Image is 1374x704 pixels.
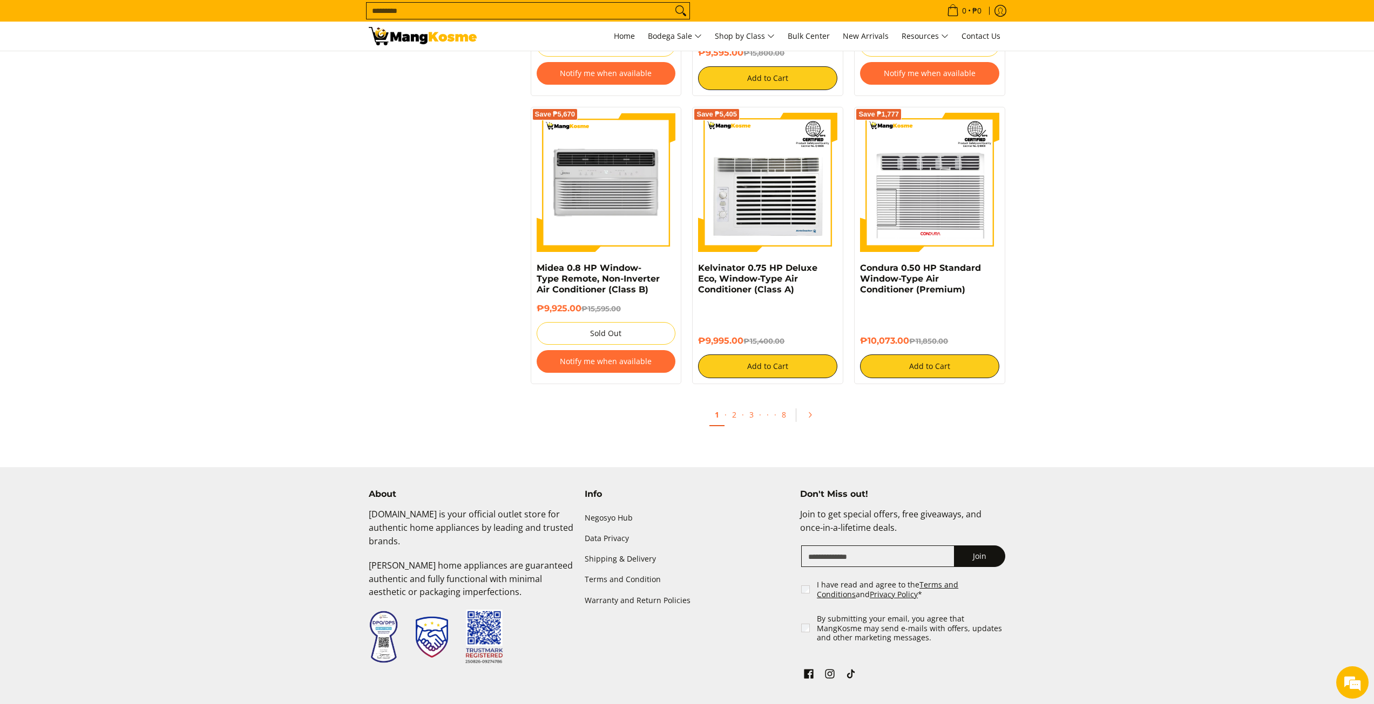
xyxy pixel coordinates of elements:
a: Shop by Class [709,22,780,51]
a: Home [608,22,640,51]
a: Resources [896,22,954,51]
h6: ₱9,595.00 [698,47,837,58]
a: Kelvinator 0.75 HP Deluxe Eco, Window-Type Air Conditioner (Class A) [698,263,817,295]
span: Save ₱5,405 [696,111,737,118]
button: Add to Cart [860,354,999,378]
img: condura-wrac-6s-premium-mang-kosme [860,113,999,252]
span: Home [614,31,635,41]
button: Search [672,3,689,19]
a: 8 [776,404,791,425]
img: Trustmark Seal [416,617,448,658]
img: Trustmark QR [465,610,503,664]
del: ₱15,400.00 [743,337,784,345]
span: Save ₱1,777 [858,111,899,118]
h6: ₱10,073.00 [860,336,999,346]
span: · [725,409,727,420]
a: Midea 0.8 HP Window-Type Remote, Non-Inverter Air Conditioner (Class B) [537,263,660,295]
a: Bulk Center [782,22,835,51]
button: Notify me when available [537,350,676,373]
a: Data Privacy [585,529,790,549]
a: Warranty and Return Policies [585,590,790,611]
h4: Info [585,489,790,500]
a: See Mang Kosme on Facebook [801,666,816,685]
h6: ₱9,995.00 [698,336,837,346]
a: Condura 0.50 HP Standard Window-Type Air Conditioner (Premium) [860,263,981,295]
label: I have read and agree to the and * [817,580,1006,599]
h4: About [369,489,574,500]
p: Join to get special offers, free giveaways, and once-in-a-lifetime deals. [800,508,1005,545]
a: See Mang Kosme on TikTok [843,666,858,685]
a: Shipping & Delivery [585,549,790,570]
img: Kelvinator 0.75 HP Deluxe Eco, Window-Type Air Conditioner (Class A) [698,113,837,252]
p: [PERSON_NAME] home appliances are guaranteed authentic and fully functional with minimal aestheti... [369,559,574,610]
p: [DOMAIN_NAME] is your official outlet store for authentic home appliances by leading and trusted ... [369,508,574,558]
a: New Arrivals [837,22,894,51]
span: Bodega Sale [648,30,702,43]
span: ₱0 [971,7,983,15]
span: Shop by Class [715,30,775,43]
a: Negosyo Hub [585,508,790,528]
img: Midea 0.8 HP Window-Type Remote, Non-Inverter Air Conditioner (Class B) [537,113,676,252]
a: Terms and Condition [585,570,790,590]
a: Bodega Sale [642,22,707,51]
button: Notify me when available [860,62,999,85]
span: Contact Us [962,31,1000,41]
span: Save ₱5,670 [535,111,576,118]
label: By submitting your email, you agree that MangKosme may send e-mails with offers, updates and othe... [817,614,1006,643]
a: 3 [744,404,759,425]
span: · [759,409,761,420]
button: Join [954,545,1005,567]
button: Add to Cart [698,354,837,378]
button: Sold Out [537,322,676,345]
nav: Main Menu [488,22,1006,51]
a: See Mang Kosme on Instagram [822,666,837,685]
span: · [742,409,744,420]
h6: ₱9,925.00 [537,303,676,314]
a: 1 [709,404,725,426]
span: · [761,404,774,425]
h4: Don't Miss out! [800,489,1005,500]
img: Data Privacy Seal [369,610,398,664]
button: Add to Cart [698,66,837,90]
img: Bodega Sale Aircon l Mang Kosme: Home Appliances Warehouse Sale [369,27,477,45]
span: New Arrivals [843,31,889,41]
ul: Pagination [525,400,1011,435]
del: ₱15,595.00 [581,304,621,313]
span: Bulk Center [788,31,830,41]
a: Terms and Conditions [817,579,958,599]
a: Contact Us [956,22,1006,51]
span: · [774,409,776,420]
span: Resources [902,30,949,43]
span: 0 [960,7,968,15]
del: ₱11,850.00 [909,337,948,345]
del: ₱15,800.00 [743,49,784,57]
span: • [944,5,985,17]
button: Notify me when available [537,62,676,85]
a: Privacy Policy [870,589,918,599]
a: 2 [727,404,742,425]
